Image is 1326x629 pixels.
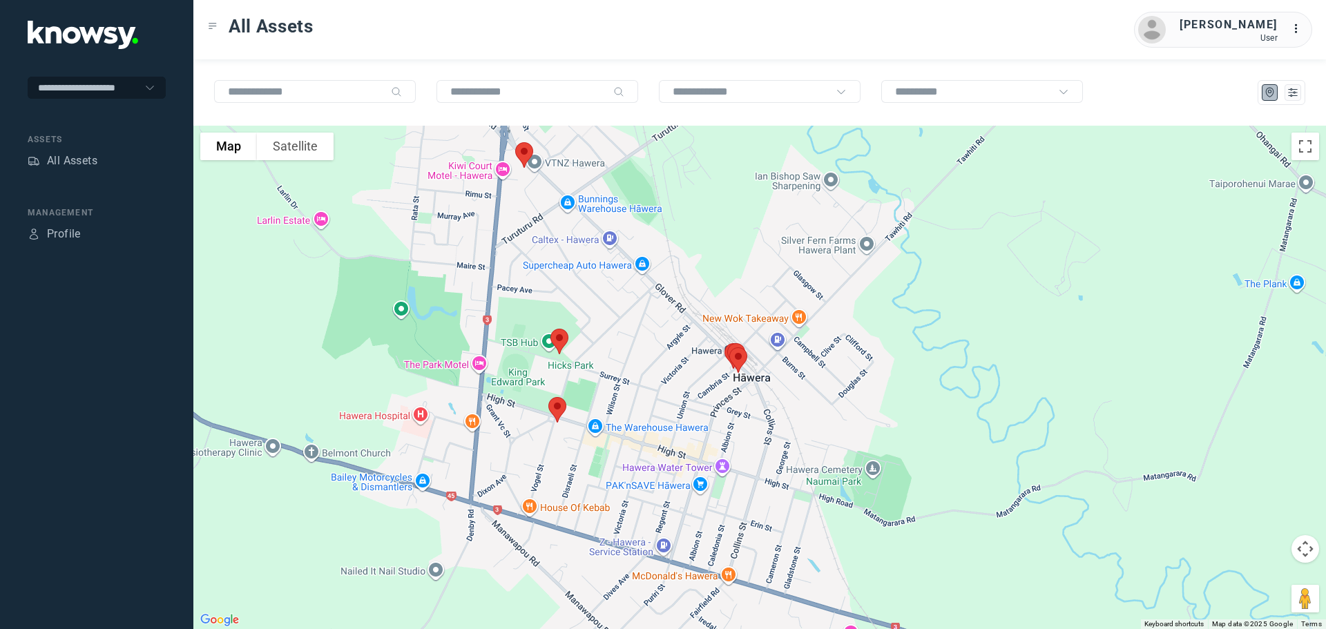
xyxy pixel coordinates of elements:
div: : [1291,21,1308,39]
button: Keyboard shortcuts [1144,619,1204,629]
div: Profile [28,228,40,240]
div: : [1291,21,1308,37]
tspan: ... [1292,23,1306,34]
span: All Assets [229,14,314,39]
a: Terms (opens in new tab) [1301,620,1322,628]
button: Show satellite imagery [257,133,334,160]
div: Search [391,86,402,97]
div: Management [28,206,166,219]
div: Profile [47,226,81,242]
button: Show street map [200,133,257,160]
div: Search [613,86,624,97]
img: avatar.png [1138,16,1166,43]
span: Map data ©2025 Google [1212,620,1293,628]
div: Toggle Menu [208,21,218,31]
a: AssetsAll Assets [28,153,97,169]
div: User [1180,33,1278,43]
a: Open this area in Google Maps (opens a new window) [197,611,242,629]
button: Toggle fullscreen view [1291,133,1319,160]
div: List [1287,86,1299,99]
div: Assets [28,155,40,167]
div: Map [1264,86,1276,99]
div: Assets [28,133,166,146]
img: Application Logo [28,21,138,49]
div: [PERSON_NAME] [1180,17,1278,33]
a: ProfileProfile [28,226,81,242]
button: Map camera controls [1291,535,1319,563]
button: Drag Pegman onto the map to open Street View [1291,585,1319,612]
img: Google [197,611,242,629]
div: All Assets [47,153,97,169]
